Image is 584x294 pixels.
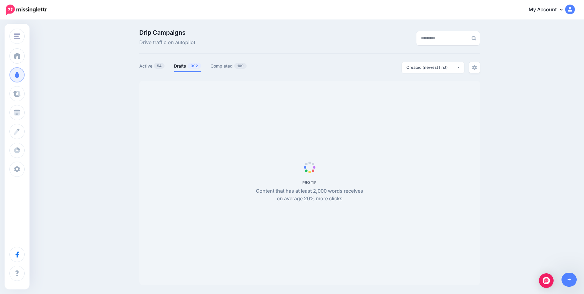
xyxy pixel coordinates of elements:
[472,65,477,70] img: settings-grey.png
[139,62,165,70] a: Active54
[174,62,201,70] a: Drafts392
[252,187,367,203] p: Content that has at least 2,000 words receives on average 20% more clicks
[406,65,457,70] div: Created (newest first)
[139,30,195,36] span: Drip Campaigns
[188,63,201,69] span: 392
[234,63,247,69] span: 109
[523,2,575,17] a: My Account
[6,5,47,15] img: Missinglettr
[139,39,195,47] span: Drive traffic on autopilot
[539,273,554,288] div: Open Intercom Messenger
[154,63,165,69] span: 54
[14,33,20,39] img: menu.png
[252,180,367,185] h5: PRO TIP
[402,62,464,73] button: Created (newest first)
[471,36,476,40] img: search-grey-6.png
[210,62,247,70] a: Completed109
